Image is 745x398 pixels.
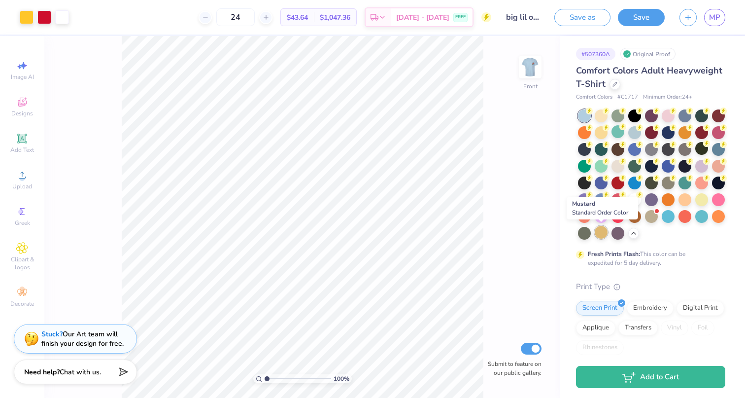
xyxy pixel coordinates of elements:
[576,340,624,355] div: Rhinestones
[677,301,724,316] div: Digital Print
[10,146,34,154] span: Add Text
[334,374,349,383] span: 100 %
[567,197,638,219] div: Mustard
[41,329,124,348] div: Our Art team will finish your design for free.
[15,219,30,227] span: Greek
[576,366,725,388] button: Add to Cart
[620,48,676,60] div: Original Proof
[11,109,33,117] span: Designs
[661,321,688,335] div: Vinyl
[523,82,538,91] div: Front
[499,7,547,27] input: Untitled Design
[576,281,725,292] div: Print Type
[5,255,39,271] span: Clipart & logos
[588,250,709,267] div: This color can be expedited for 5 day delivery.
[12,182,32,190] span: Upload
[482,360,542,377] label: Submit to feature on our public gallery.
[396,12,449,23] span: [DATE] - [DATE]
[60,367,101,377] span: Chat with us.
[588,250,640,258] strong: Fresh Prints Flash:
[572,209,628,217] span: Standard Order Color
[691,321,714,335] div: Foil
[576,65,722,90] span: Comfort Colors Adult Heavyweight T-Shirt
[11,73,34,81] span: Image AI
[455,14,466,21] span: FREE
[554,9,610,26] button: Save as
[576,301,624,316] div: Screen Print
[576,93,612,102] span: Comfort Colors
[320,12,350,23] span: $1,047.36
[216,8,255,26] input: – –
[643,93,692,102] span: Minimum Order: 24 +
[576,321,615,335] div: Applique
[520,57,540,77] img: Front
[287,12,308,23] span: $43.64
[618,9,665,26] button: Save
[709,12,720,23] span: MP
[41,329,63,339] strong: Stuck?
[10,300,34,308] span: Decorate
[704,9,725,26] a: MP
[627,301,674,316] div: Embroidery
[24,367,60,377] strong: Need help?
[617,93,638,102] span: # C1717
[576,48,615,60] div: # 507360A
[618,321,658,335] div: Transfers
